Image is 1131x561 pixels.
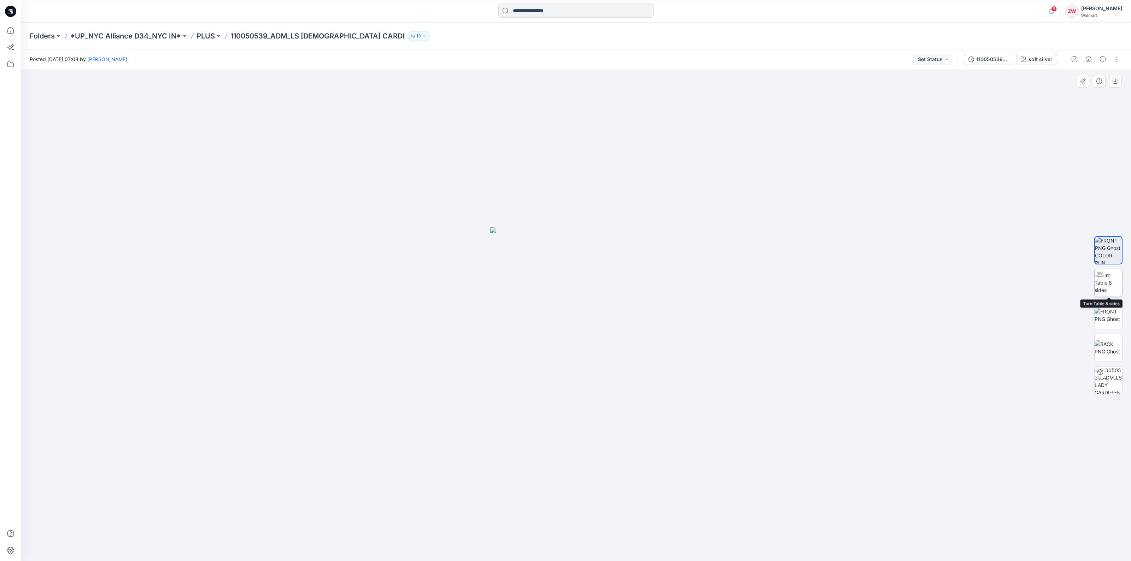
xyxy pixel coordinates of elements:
div: Walmart [1081,13,1122,18]
p: 110050539_ADM_LS [DEMOGRAPHIC_DATA] CARDI [230,31,405,41]
div: ZW [1066,5,1078,18]
div: soft silver [1029,55,1053,63]
img: FRONT PNG Ghost COLOR RUN [1095,237,1122,264]
button: 110050539_ADM_LS [DEMOGRAPHIC_DATA] CARDI-9-5 [964,54,1013,65]
a: [PERSON_NAME] [87,56,127,62]
span: 3 [1051,6,1057,12]
img: BACK PNG Ghost [1095,340,1122,355]
img: 110050539_ADM_LS LADY CARDI-9-5 soft silver [1095,366,1122,394]
a: Folders [30,31,55,41]
div: 110050539_ADM_LS [DEMOGRAPHIC_DATA] CARDI-9-5 [976,55,1009,63]
button: soft silver [1016,54,1057,65]
p: 13 [416,32,421,40]
button: 13 [408,31,430,41]
div: [PERSON_NAME] [1081,4,1122,13]
button: Details [1083,54,1094,65]
a: PLUS [197,31,215,41]
img: Turn Table 8 sides [1095,271,1122,294]
span: Posted [DATE] 07:08 by [30,55,127,63]
img: FRONT PNG Ghost [1095,308,1122,323]
a: *UP_NYC Alliance D34_NYC IN* [70,31,181,41]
